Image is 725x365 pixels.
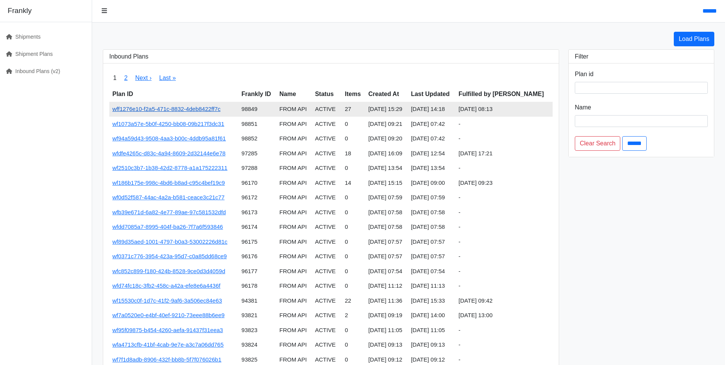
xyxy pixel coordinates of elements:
td: [DATE] 12:54 [408,146,456,161]
td: [DATE] 11:05 [408,323,456,338]
td: 0 [342,205,365,220]
td: FROM API [276,337,312,352]
a: 2 [124,75,128,81]
td: - [456,249,553,264]
a: wf7a0520e0-e4bf-40ef-9210-73eee88b6ee9 [112,312,225,318]
td: [DATE] 07:57 [365,249,408,264]
a: wf7f1d8adb-8906-432f-bb8b-5f7f076026b1 [112,356,221,363]
td: 0 [342,131,365,146]
td: 0 [342,249,365,264]
a: wf0371c776-3954-423a-95d7-c0a85dd68ce9 [112,253,227,259]
td: ACTIVE [312,205,342,220]
td: FROM API [276,102,312,117]
td: 93821 [238,308,276,323]
td: ACTIVE [312,102,342,117]
td: 98851 [238,117,276,132]
td: [DATE] 13:00 [456,308,553,323]
td: - [456,131,553,146]
td: 0 [342,279,365,293]
td: [DATE] 09:13 [365,337,408,352]
td: 0 [342,235,365,249]
th: Fulfilled by [PERSON_NAME] [456,86,553,102]
td: [DATE] 07:58 [408,205,456,220]
td: 14 [342,176,365,191]
th: Created At [365,86,408,102]
th: Frankly ID [238,86,276,102]
td: 98852 [238,131,276,146]
td: [DATE] 14:18 [408,102,456,117]
td: [DATE] 17:21 [456,146,553,161]
td: [DATE] 07:58 [408,220,456,235]
td: 22 [342,293,365,308]
td: ACTIVE [312,279,342,293]
td: 0 [342,220,365,235]
td: - [456,205,553,220]
td: [DATE] 09:00 [408,176,456,191]
td: 0 [342,190,365,205]
a: wf94a59d43-9508-4aa3-b00c-4ddb95a81f61 [112,135,226,142]
td: FROM API [276,293,312,308]
td: [DATE] 09:23 [456,176,553,191]
a: wf2510c3b7-1b38-42d2-8778-a1a175222311 [112,165,227,171]
td: ACTIVE [312,235,342,249]
td: ACTIVE [312,323,342,338]
span: 1 [109,70,120,86]
a: wf186b175e-998c-4bd6-b8ad-c95c4bef19c9 [112,179,225,186]
td: ACTIVE [312,220,342,235]
th: Name [276,86,312,102]
td: - [456,235,553,249]
td: FROM API [276,161,312,176]
a: wfdd7085a7-8995-404f-ba26-7f7a6f593846 [112,223,223,230]
td: [DATE] 08:13 [456,102,553,117]
th: Items [342,86,365,102]
td: 0 [342,323,365,338]
td: 96177 [238,264,276,279]
a: Load Plans [674,32,714,46]
td: - [456,161,553,176]
td: FROM API [276,235,312,249]
td: ACTIVE [312,190,342,205]
a: wfd74fc18c-3fb2-458c-a42a-efe8e6a4436f [112,282,221,289]
td: [DATE] 07:58 [365,220,408,235]
th: Last Updated [408,86,456,102]
td: FROM API [276,264,312,279]
label: Name [575,103,591,112]
td: FROM API [276,190,312,205]
td: 96172 [238,190,276,205]
td: [DATE] 15:29 [365,102,408,117]
td: FROM API [276,279,312,293]
td: [DATE] 07:57 [365,235,408,249]
td: ACTIVE [312,176,342,191]
h3: Filter [575,53,708,60]
td: FROM API [276,176,312,191]
td: [DATE] 11:12 [365,279,408,293]
td: [DATE] 13:54 [408,161,456,176]
td: - [456,264,553,279]
th: Plan ID [109,86,238,102]
td: ACTIVE [312,161,342,176]
td: [DATE] 11:36 [365,293,408,308]
td: [DATE] 11:05 [365,323,408,338]
a: Clear Search [575,136,620,151]
td: [DATE] 07:42 [408,131,456,146]
td: 96176 [238,249,276,264]
td: [DATE] 07:54 [365,264,408,279]
a: wfc852c899-f180-424b-8528-9ce0d3d4059d [112,268,225,274]
td: 98849 [238,102,276,117]
a: wfa4713cfb-41bf-4cab-9e7e-a3c7a06dd765 [112,341,224,348]
td: FROM API [276,146,312,161]
a: wf15530c0f-1d7c-41f2-9af6-3a506ec84e63 [112,297,222,304]
td: - [456,190,553,205]
th: Status [312,86,342,102]
td: FROM API [276,131,312,146]
td: [DATE] 07:59 [408,190,456,205]
td: - [456,337,553,352]
td: - [456,279,553,293]
td: - [456,117,553,132]
td: ACTIVE [312,337,342,352]
td: [DATE] 13:54 [365,161,408,176]
td: ACTIVE [312,131,342,146]
td: 96174 [238,220,276,235]
td: [DATE] 07:54 [408,264,456,279]
td: 27 [342,102,365,117]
